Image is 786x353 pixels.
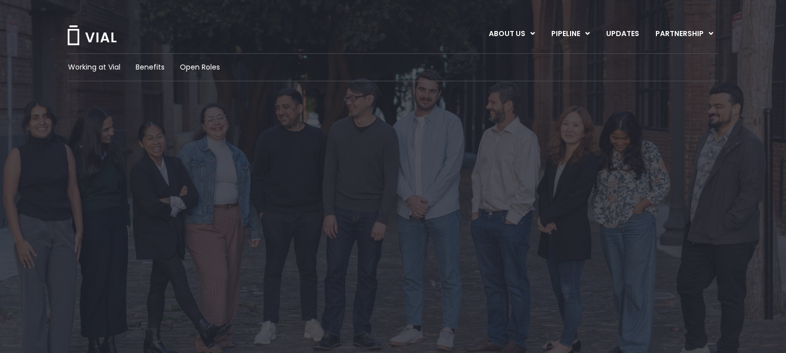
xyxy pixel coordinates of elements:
[67,25,117,45] img: Vial Logo
[647,25,721,43] a: PARTNERSHIPMenu Toggle
[481,25,543,43] a: ABOUT USMenu Toggle
[598,25,647,43] a: UPDATES
[136,62,165,73] a: Benefits
[180,62,220,73] a: Open Roles
[68,62,120,73] a: Working at Vial
[543,25,598,43] a: PIPELINEMenu Toggle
